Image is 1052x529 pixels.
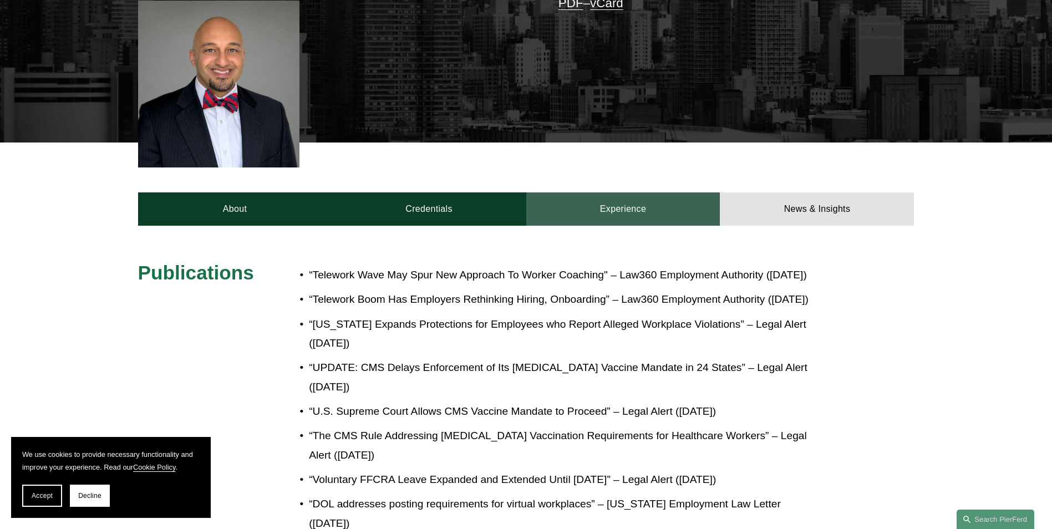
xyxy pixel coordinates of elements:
[957,510,1034,529] a: Search this site
[309,358,817,396] p: “UPDATE: CMS Delays Enforcement of Its [MEDICAL_DATA] Vaccine Mandate in 24 States” – Legal Alert...
[11,437,211,518] section: Cookie banner
[332,192,526,226] a: Credentials
[32,492,53,500] span: Accept
[309,266,817,285] p: “Telework Wave May Spur New Approach To Worker Coaching" – Law360 Employment Authority ([DATE])
[309,315,817,353] p: “[US_STATE] Expands Protections for Employees who Report Alleged Workplace Violations” – Legal Al...
[720,192,914,226] a: News & Insights
[526,192,720,226] a: Experience
[309,426,817,465] p: “The CMS Rule Addressing [MEDICAL_DATA] Vaccination Requirements for Healthcare Workers” – Legal ...
[78,492,101,500] span: Decline
[309,290,817,309] p: “Telework Boom Has Employers Rethinking Hiring, Onboarding” – Law360 Employment Authority ([DATE])
[133,463,176,471] a: Cookie Policy
[309,470,817,490] p: “Voluntary FFCRA Leave Expanded and Extended Until [DATE]” – Legal Alert ([DATE])
[138,192,332,226] a: About
[138,262,254,283] span: Publications
[22,448,200,474] p: We use cookies to provide necessary functionality and improve your experience. Read our .
[309,402,817,421] p: “U.S. Supreme Court Allows CMS Vaccine Mandate to Proceed” – Legal Alert ([DATE])
[70,485,110,507] button: Decline
[22,485,62,507] button: Accept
